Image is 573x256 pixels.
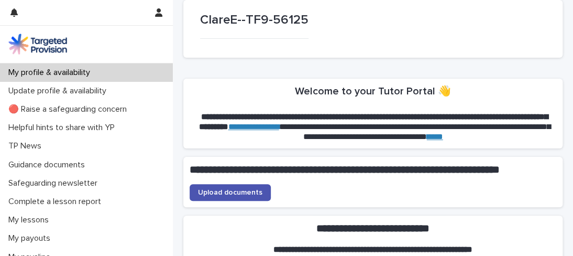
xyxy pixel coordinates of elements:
[198,189,262,196] span: Upload documents
[4,141,50,151] p: TP News
[4,123,123,133] p: Helpful hints to share with YP
[200,13,308,28] p: ClareE--TF9-56125
[4,68,98,78] p: My profile & availability
[4,160,93,170] p: Guidance documents
[4,178,106,188] p: Safeguarding newsletter
[4,86,115,96] p: Update profile & availability
[190,184,271,201] a: Upload documents
[8,34,67,55] img: M5nRWzHhSzIhMunXDL62
[295,85,451,98] h2: Welcome to your Tutor Portal 👋
[4,104,135,114] p: 🔴 Raise a safeguarding concern
[4,215,57,225] p: My lessons
[4,197,109,207] p: Complete a lesson report
[4,233,59,243] p: My payouts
